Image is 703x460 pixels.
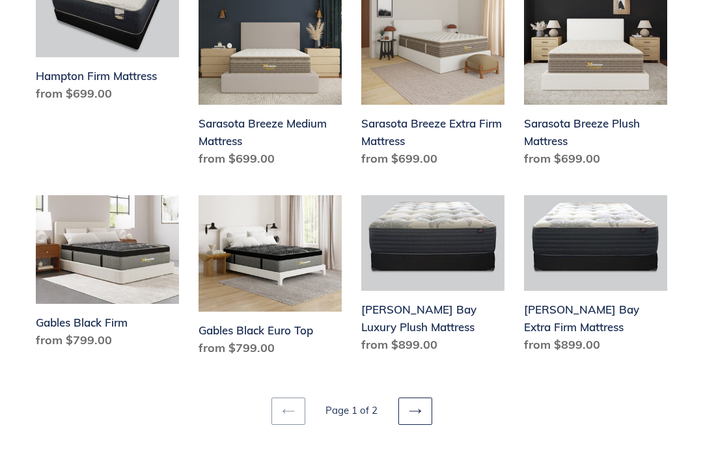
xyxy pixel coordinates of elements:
[199,195,342,361] a: Gables Black Euro Top
[36,195,179,353] a: Gables Black Firm
[308,403,396,418] li: Page 1 of 2
[524,195,667,359] a: Chadwick Bay Extra Firm Mattress
[361,195,504,359] a: Chadwick Bay Luxury Plush Mattress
